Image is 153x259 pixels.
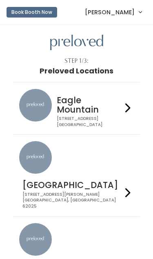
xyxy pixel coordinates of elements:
[85,8,135,17] span: [PERSON_NAME]
[22,192,122,210] div: [STREET_ADDRESS][PERSON_NAME] [GEOGRAPHIC_DATA], [GEOGRAPHIC_DATA] 62025
[50,35,103,51] img: preloved logo
[22,180,122,190] h4: [GEOGRAPHIC_DATA]
[19,141,134,209] a: preloved location [GEOGRAPHIC_DATA] [STREET_ADDRESS][PERSON_NAME][GEOGRAPHIC_DATA], [GEOGRAPHIC_D...
[57,116,122,128] div: [STREET_ADDRESS] [GEOGRAPHIC_DATA]
[19,141,52,174] img: preloved location
[7,3,57,21] a: Book Booth Now
[19,89,52,122] img: preloved location
[19,223,52,256] img: preloved location
[7,7,57,18] button: Book Booth Now
[57,95,122,114] h4: Eagle Mountain
[40,67,113,75] h1: Preloved Locations
[19,89,134,128] a: preloved location Eagle Mountain [STREET_ADDRESS][GEOGRAPHIC_DATA]
[64,57,89,65] div: Step 1/3:
[77,3,150,21] a: [PERSON_NAME]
